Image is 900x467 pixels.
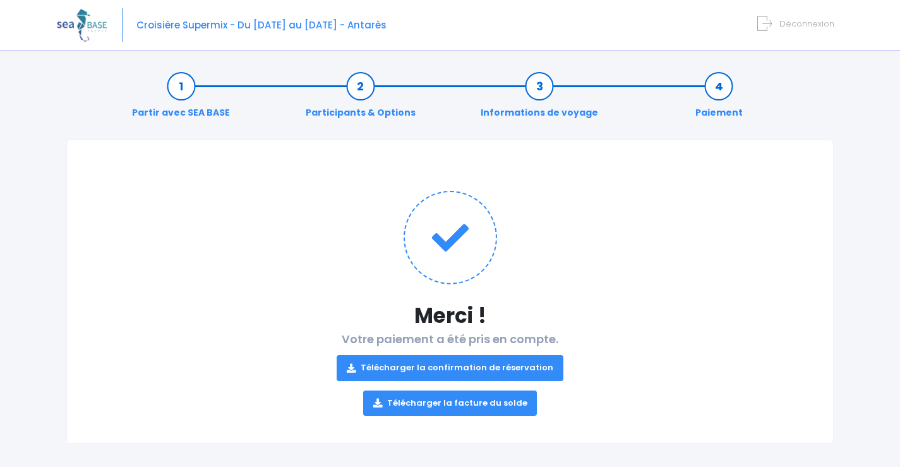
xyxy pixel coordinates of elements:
[136,18,387,32] span: Croisière Supermix - Du [DATE] au [DATE] - Antarès
[337,355,563,380] a: Télécharger la confirmation de réservation
[689,80,749,119] a: Paiement
[474,80,604,119] a: Informations de voyage
[126,80,236,119] a: Partir avec SEA BASE
[363,391,537,416] a: Télécharger la facture du solde
[92,303,808,328] h1: Merci !
[92,332,808,416] h2: Votre paiement a été pris en compte.
[779,18,834,30] span: Déconnexion
[299,80,422,119] a: Participants & Options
